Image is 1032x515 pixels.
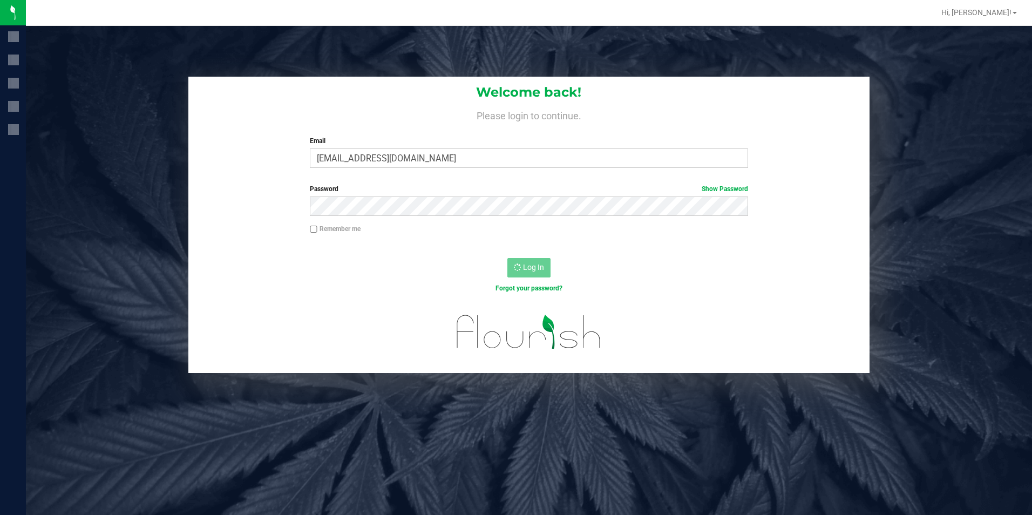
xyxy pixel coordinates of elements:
[495,284,562,292] a: Forgot your password?
[507,258,551,277] button: Log In
[941,8,1011,17] span: Hi, [PERSON_NAME]!
[310,136,748,146] label: Email
[444,304,614,360] img: flourish_logo.svg
[310,185,338,193] span: Password
[523,263,544,272] span: Log In
[188,85,870,99] h1: Welcome back!
[310,226,317,233] input: Remember me
[702,185,748,193] a: Show Password
[310,224,361,234] label: Remember me
[188,108,870,121] h4: Please login to continue.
